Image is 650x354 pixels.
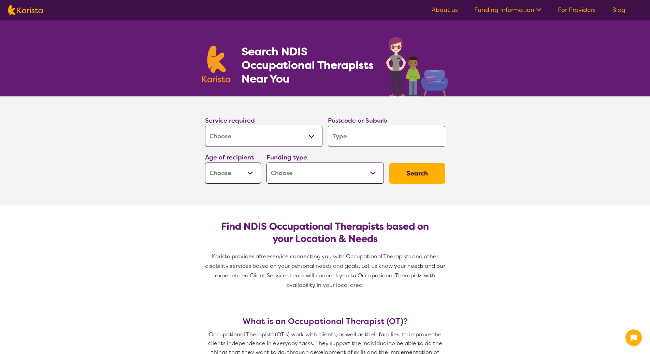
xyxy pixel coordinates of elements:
a: Blog [612,6,625,14]
button: Search [389,163,445,184]
label: Postcode or Suburb [328,117,387,125]
h3: What is an Occupational Therapist (OT)? [202,317,448,326]
span: Karista provides a [212,253,259,260]
h1: Search NDIS Occupational Therapists Near You [242,45,374,86]
label: Funding type [266,153,307,161]
label: Age of recipient [205,153,254,161]
span: free [259,253,270,260]
img: occupational-therapy [386,37,448,96]
input: Type [328,126,445,147]
a: For Providers [558,6,596,14]
img: Karista logo [202,46,230,82]
img: Karista logo [8,5,43,15]
span: service connecting you with Occupational Therapists and other disability services based on your p... [205,253,447,289]
h2: Find NDIS Occupational Therapists based on your Location & Needs [211,220,440,245]
a: Funding Information [474,6,541,14]
label: Service required [205,117,255,125]
a: About us [432,6,458,14]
